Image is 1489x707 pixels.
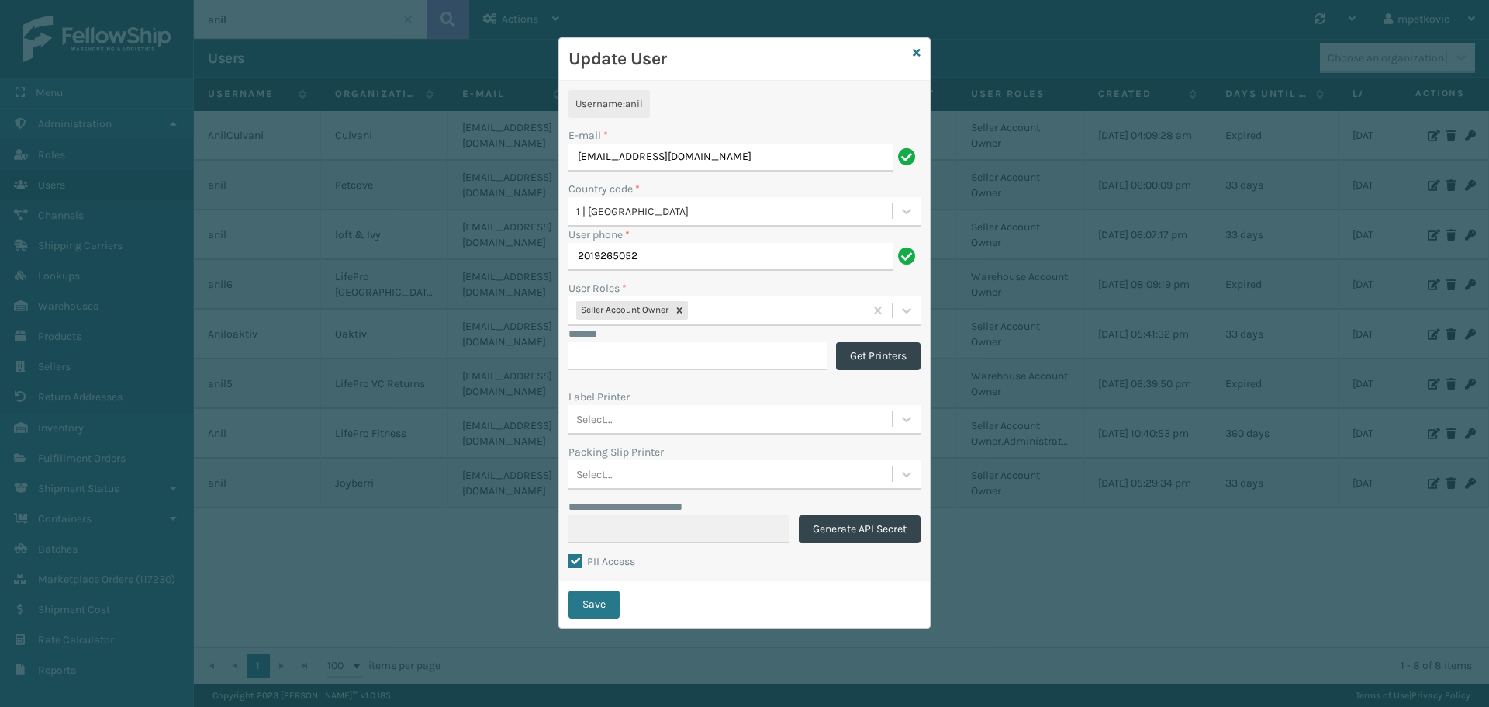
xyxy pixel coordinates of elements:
button: Get Printers [836,342,921,370]
span: Username : [575,98,625,109]
span: anil [625,98,643,109]
label: User phone [568,227,630,243]
label: E-mail [568,127,608,144]
label: PII Access [568,555,635,568]
div: 1 | [GEOGRAPHIC_DATA] [576,203,893,220]
div: Seller Account Owner [576,301,671,320]
div: Select... [576,466,613,483]
div: Select... [576,411,613,428]
label: Label Printer [568,389,630,405]
h3: Update User [568,47,907,71]
button: Save [568,591,620,619]
button: Generate API Secret [799,515,921,543]
label: Packing Slip Printer [568,444,664,460]
label: Country code [568,181,640,197]
label: User Roles [568,280,627,296]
